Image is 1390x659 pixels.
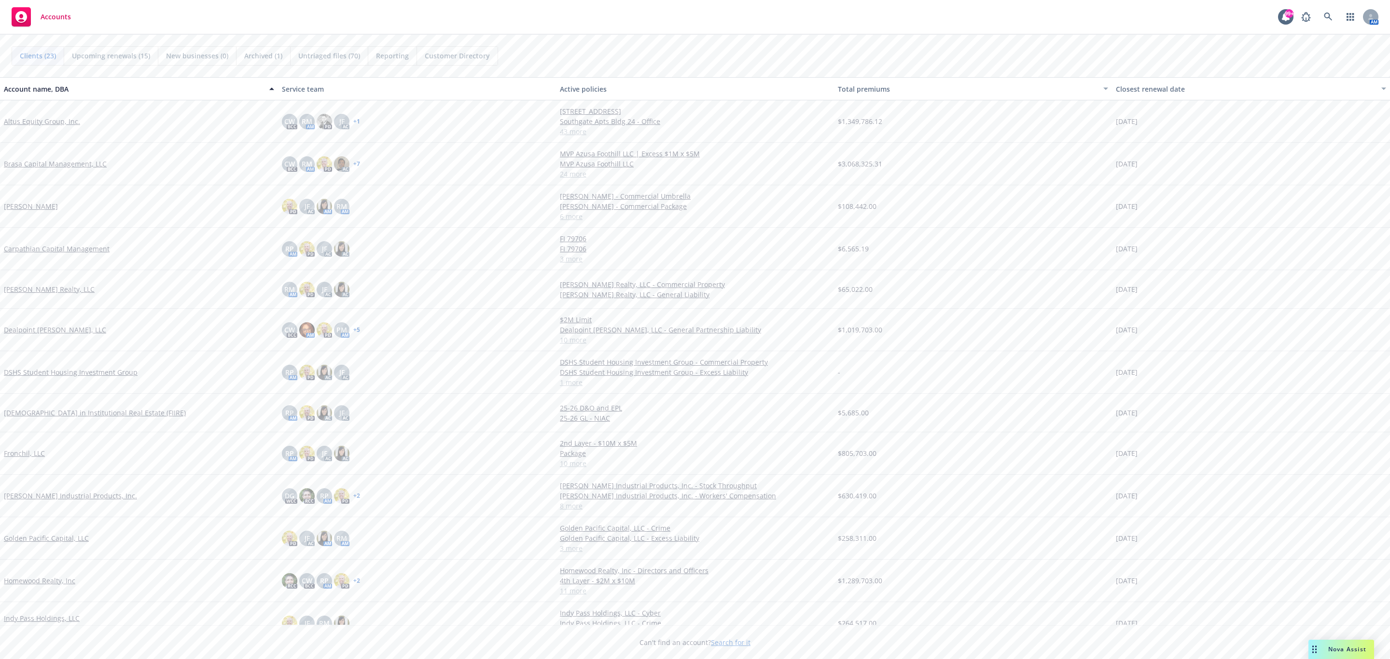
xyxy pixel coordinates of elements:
[285,491,294,501] span: DG
[284,116,295,126] span: CW
[560,543,830,553] a: 3 more
[560,201,830,211] a: [PERSON_NAME] - Commercial Package
[560,491,830,501] a: [PERSON_NAME] Industrial Products, Inc. - Workers' Compensation
[1116,576,1138,586] span: [DATE]
[299,365,315,380] img: photo
[244,51,282,61] span: Archived (1)
[334,282,349,297] img: photo
[299,405,315,421] img: photo
[8,3,75,30] a: Accounts
[560,244,830,254] a: FI 79706
[284,284,295,294] span: RM
[1308,640,1320,659] div: Drag to move
[322,284,327,294] span: JF
[560,403,830,413] a: 25-26 D&O and EPL
[4,84,264,94] div: Account name, DBA
[560,413,830,423] a: 25-26 GL - NIAC
[353,578,360,584] a: + 2
[4,491,137,501] a: [PERSON_NAME] Industrial Products, Inc.
[838,201,876,211] span: $108,442.00
[1116,408,1138,418] span: [DATE]
[334,488,349,504] img: photo
[334,616,349,631] img: photo
[1116,491,1138,501] span: [DATE]
[560,106,830,116] a: [STREET_ADDRESS]
[560,126,830,137] a: 43 more
[353,493,360,499] a: + 2
[282,199,297,214] img: photo
[560,458,830,468] a: 10 more
[838,448,876,458] span: $805,703.00
[4,533,89,543] a: Golden Pacific Capital, LLC
[376,51,409,61] span: Reporting
[1116,367,1138,377] span: [DATE]
[560,576,830,586] a: 4th Layer - $2M x $10M
[1116,618,1138,628] span: [DATE]
[560,377,830,387] a: 1 more
[560,618,830,628] a: Indy Pass Holdings, LLC - Crime
[1116,284,1138,294] span: [DATE]
[285,408,294,418] span: RP
[282,531,297,546] img: photo
[560,335,830,345] a: 10 more
[1328,645,1366,653] span: Nova Assist
[560,523,830,533] a: Golden Pacific Capital, LLC - Crime
[339,367,345,377] span: JF
[838,576,882,586] span: $1,289,703.00
[322,244,327,254] span: JF
[1116,116,1138,126] span: [DATE]
[317,114,332,129] img: photo
[1341,7,1360,27] a: Switch app
[41,13,71,21] span: Accounts
[838,325,882,335] span: $1,019,703.00
[4,408,186,418] a: [DEMOGRAPHIC_DATA] in Institutional Real Estate (FIIRE)
[838,116,882,126] span: $1,349,786.12
[334,446,349,461] img: photo
[4,116,80,126] a: Altus Equity Group, Inc.
[556,77,834,100] button: Active policies
[1296,7,1316,27] a: Report a Bug
[282,573,297,589] img: photo
[425,51,490,61] span: Customer Directory
[353,327,360,333] a: + 5
[560,191,830,201] a: [PERSON_NAME] - Commercial Umbrella
[560,289,830,300] a: [PERSON_NAME] Realty, LLC - General Liability
[302,576,312,586] span: CW
[4,244,110,254] a: Carpathian Capital Management
[1116,244,1138,254] span: [DATE]
[838,367,840,377] span: -
[639,637,751,647] span: Can't find an account?
[560,169,830,179] a: 24 more
[1116,159,1138,169] span: [DATE]
[560,438,830,448] a: 2nd Layer - $10M x $5M
[298,51,360,61] span: Untriaged files (70)
[560,608,830,618] a: Indy Pass Holdings, LLC - Cyber
[560,586,830,596] a: 11 more
[838,284,873,294] span: $65,022.00
[299,241,315,257] img: photo
[838,491,876,501] span: $630,419.00
[560,448,830,458] a: Package
[299,446,315,461] img: photo
[560,315,830,325] a: $2M Limit
[560,481,830,491] a: [PERSON_NAME] Industrial Products, Inc. - Stock Throughput
[285,367,294,377] span: RP
[560,211,830,221] a: 6 more
[834,77,1112,100] button: Total premiums
[560,159,830,169] a: MVP Azusa Foothill LLC
[322,448,327,458] span: JF
[299,322,315,338] img: photo
[353,161,360,167] a: + 7
[838,84,1098,94] div: Total premiums
[838,408,869,418] span: $5,685.00
[1116,84,1376,94] div: Closest renewal date
[317,531,332,546] img: photo
[1116,533,1138,543] span: [DATE]
[278,77,556,100] button: Service team
[317,322,332,338] img: photo
[305,618,310,628] span: JF
[336,201,347,211] span: RM
[560,254,830,264] a: 3 more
